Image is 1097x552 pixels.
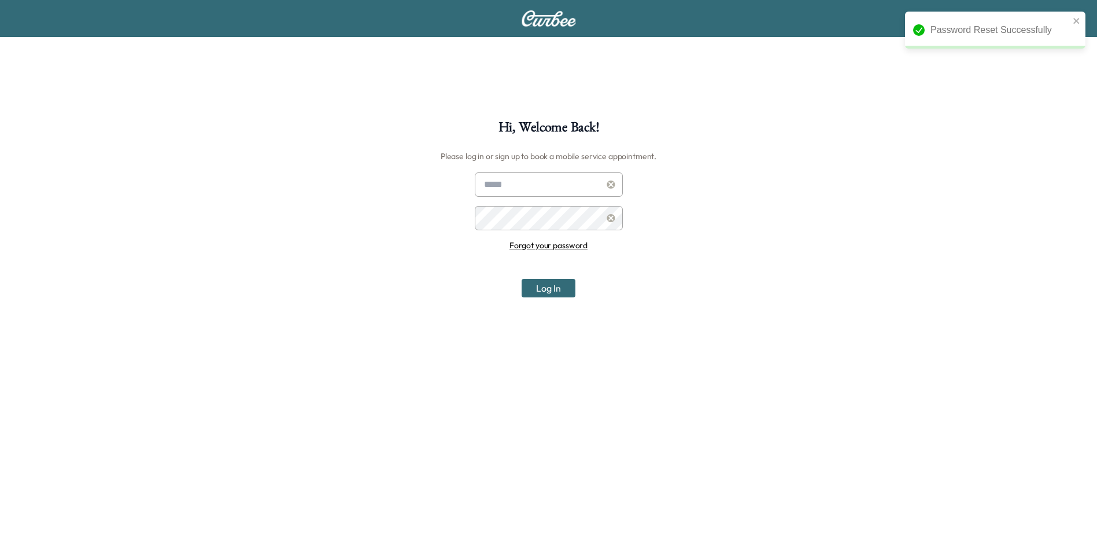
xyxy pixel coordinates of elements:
[509,240,588,251] a: Forgot your password
[498,120,599,140] h1: Hi, Welcome Back!
[1073,16,1081,25] button: close
[521,10,577,27] img: Curbee Logo
[522,279,575,297] button: Log In
[930,23,1069,37] div: Password Reset Successfully
[441,147,656,165] h6: Please log in or sign up to book a mobile service appointment.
